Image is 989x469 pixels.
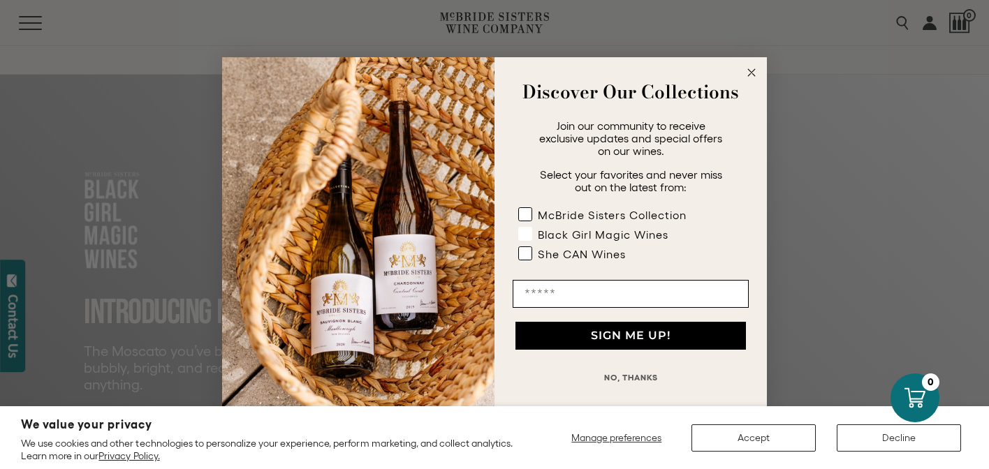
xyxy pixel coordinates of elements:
button: Manage preferences [563,424,671,452]
button: Decline [837,424,961,452]
button: SIGN ME UP! [515,322,746,350]
strong: Discover Our Collections [522,78,739,105]
button: Close dialog [743,64,760,81]
span: Manage preferences [571,432,661,443]
input: Email [513,280,749,308]
img: 42653730-7e35-4af7-a99d-12bf478283cf.jpeg [222,57,494,412]
button: NO, THANKS [513,364,749,392]
div: 0 [922,373,939,391]
div: Black Girl Magic Wines [538,228,668,241]
span: Select your favorites and never miss out on the latest from: [540,168,722,193]
a: Privacy Policy. [98,450,159,461]
button: Accept [691,424,816,452]
p: We use cookies and other technologies to personalize your experience, perform marketing, and coll... [21,437,515,462]
div: She CAN Wines [538,248,626,260]
h2: We value your privacy [21,419,515,431]
div: McBride Sisters Collection [538,209,687,221]
span: Join our community to receive exclusive updates and special offers on our wines. [539,119,722,157]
